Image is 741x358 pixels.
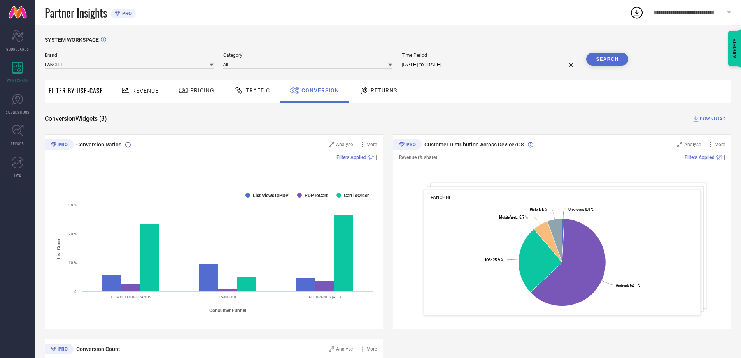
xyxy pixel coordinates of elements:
tspan: Web [530,208,537,212]
text: List ViewsToPDP [253,193,289,198]
span: PRO [120,11,132,16]
span: More [366,142,377,147]
tspan: List Count [56,237,61,259]
span: Filters Applied [336,155,366,160]
span: | [376,155,377,160]
span: Pricing [190,87,214,93]
text: : 62.1 % [616,283,640,287]
text: CartToOrder [344,193,369,198]
span: Traffic [246,87,270,93]
span: Revenue [132,88,159,94]
span: Analyse [336,142,353,147]
text: 0 [74,289,77,294]
button: Search [586,53,628,66]
text: : 5.7 % [499,215,528,219]
span: Returns [371,87,397,93]
svg: Zoom [677,142,682,147]
text: PANCHHI [219,295,236,299]
span: Analyse [684,142,701,147]
div: Premium [45,344,74,356]
text: 20 % [68,232,77,236]
span: SUGGESTIONS [6,109,30,115]
input: Select time period [402,60,577,69]
span: TRENDS [11,141,24,146]
text: ALL BRANDS (ALL) [308,295,341,299]
text: : 0.8 % [568,207,594,212]
span: | [724,155,725,160]
span: Conversion [301,87,339,93]
tspan: Mobile Web [499,215,518,219]
span: Revenue (% share) [399,155,437,160]
span: Customer Distribution Across Device/OS [424,141,524,148]
span: SCORECARDS [6,46,29,52]
text: PDPToCart [305,193,328,198]
span: Conversion Widgets ( 3 ) [45,115,107,123]
text: 10 % [68,261,77,265]
span: PANCHHI [431,194,450,200]
text: : 25.9 % [485,258,503,262]
span: Category [223,53,392,58]
text: 30 % [68,203,77,207]
tspan: Android [616,283,628,287]
svg: Zoom [329,142,334,147]
span: FWD [14,172,21,178]
span: More [715,142,725,147]
svg: Zoom [329,346,334,352]
span: Time Period [402,53,577,58]
span: WORKSPACE [7,78,28,83]
span: Conversion Count [76,346,120,352]
span: Conversion Ratios [76,141,121,148]
tspan: IOS [485,258,491,262]
tspan: Consumer Funnel [209,308,246,313]
text: : 5.5 % [530,208,547,212]
span: Filter By Use-Case [49,86,103,95]
span: DOWNLOAD [700,115,725,123]
span: Analyse [336,346,353,352]
div: Premium [393,139,422,151]
text: COMPETITOR BRANDS [111,295,151,299]
span: Brand [45,53,214,58]
span: SYSTEM WORKSPACE [45,37,99,43]
span: More [366,346,377,352]
span: Partner Insights [45,5,107,21]
div: Open download list [630,5,644,19]
span: Filters Applied [685,155,715,160]
tspan: Unknown [568,207,583,212]
div: Premium [45,139,74,151]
